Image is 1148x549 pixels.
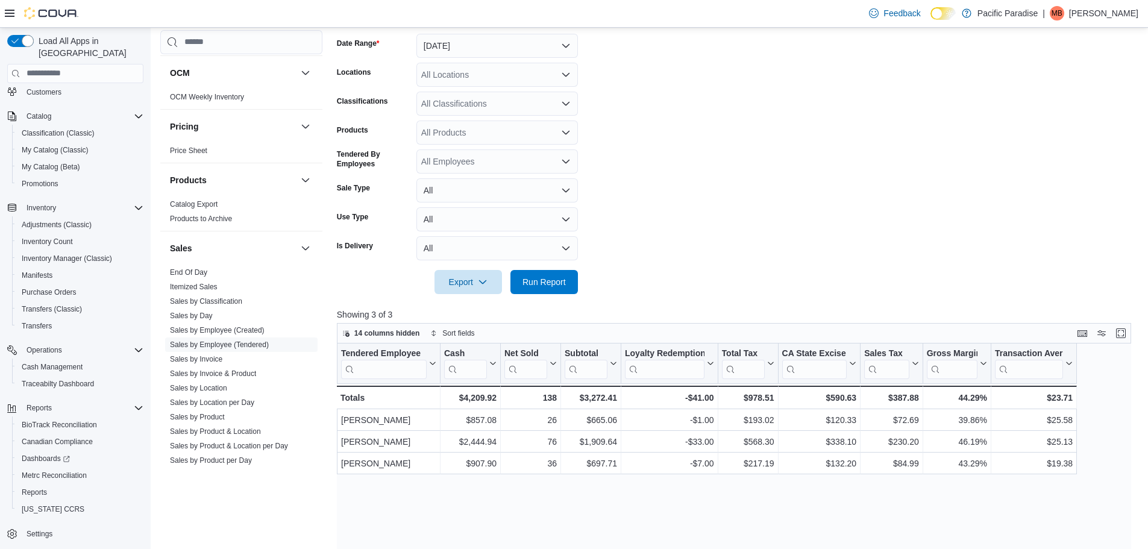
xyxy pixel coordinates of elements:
[22,504,84,514] span: [US_STATE] CCRS
[17,143,143,157] span: My Catalog (Classic)
[170,427,261,436] a: Sales by Product & Location
[170,121,198,133] h3: Pricing
[12,142,148,158] button: My Catalog (Classic)
[444,348,487,359] div: Cash
[995,391,1073,405] div: $23.71
[12,301,148,318] button: Transfers (Classic)
[170,283,218,291] a: Itemized Sales
[341,348,427,378] div: Tendered Employee
[2,83,148,101] button: Customers
[625,434,714,449] div: -$33.00
[22,109,56,124] button: Catalog
[17,434,98,449] a: Canadian Compliance
[782,348,847,359] div: CA State Excise Tax
[170,384,227,392] a: Sales by Location
[561,70,571,80] button: Open list of options
[170,383,227,393] span: Sales by Location
[22,304,82,314] span: Transfers (Classic)
[170,146,207,155] a: Price Sheet
[926,348,977,378] div: Gross Margin
[625,456,714,471] div: -$7.00
[12,267,148,284] button: Manifests
[170,268,207,277] span: End Of Day
[22,109,143,124] span: Catalog
[341,434,436,449] div: [PERSON_NAME]
[17,360,87,374] a: Cash Management
[721,348,764,378] div: Total Tax
[926,391,986,405] div: 44.29%
[721,348,764,359] div: Total Tax
[341,413,436,427] div: [PERSON_NAME]
[416,236,578,260] button: All
[22,145,89,155] span: My Catalog (Classic)
[721,413,774,427] div: $193.02
[170,442,288,450] a: Sales by Product & Location per Day
[12,416,148,433] button: BioTrack Reconciliation
[12,216,148,233] button: Adjustments (Classic)
[170,311,213,321] span: Sales by Day
[298,66,313,80] button: OCM
[927,434,987,449] div: 46.19%
[2,199,148,216] button: Inventory
[17,234,78,249] a: Inventory Count
[416,207,578,231] button: All
[17,160,143,174] span: My Catalog (Beta)
[782,348,847,378] div: CA State Excise Tax
[337,125,368,135] label: Products
[17,451,75,466] a: Dashboards
[12,501,148,518] button: [US_STATE] CCRS
[170,340,269,350] span: Sales by Employee (Tendered)
[625,348,714,378] button: Loyalty Redemptions
[170,282,218,292] span: Itemized Sales
[170,441,288,451] span: Sales by Product & Location per Day
[444,413,497,427] div: $857.08
[27,203,56,213] span: Inventory
[782,434,856,449] div: $338.10
[1043,6,1045,20] p: |
[17,377,99,391] a: Traceabilty Dashboard
[170,412,225,422] span: Sales by Product
[17,160,85,174] a: My Catalog (Beta)
[337,67,371,77] label: Locations
[930,7,956,20] input: Dark Mode
[17,468,92,483] a: Metrc Reconciliation
[17,251,117,266] a: Inventory Manager (Classic)
[1050,6,1064,20] div: Michael Bettencourt
[17,377,143,391] span: Traceabilty Dashboard
[17,218,143,232] span: Adjustments (Classic)
[22,527,57,541] a: Settings
[27,87,61,97] span: Customers
[170,413,225,421] a: Sales by Product
[337,149,412,169] label: Tendered By Employees
[22,220,92,230] span: Adjustments (Classic)
[354,328,420,338] span: 14 columns hidden
[298,241,313,256] button: Sales
[782,391,856,405] div: $590.63
[17,234,143,249] span: Inventory Count
[27,529,52,539] span: Settings
[782,413,856,427] div: $120.33
[425,326,479,340] button: Sort fields
[1052,6,1062,20] span: MB
[22,343,143,357] span: Operations
[17,177,143,191] span: Promotions
[22,85,66,99] a: Customers
[341,348,427,359] div: Tendered Employee
[22,526,143,541] span: Settings
[170,174,296,186] button: Products
[22,471,87,480] span: Metrc Reconciliation
[12,250,148,267] button: Inventory Manager (Classic)
[1114,326,1128,340] button: Enter fullscreen
[22,362,83,372] span: Cash Management
[565,348,617,378] button: Subtotal
[864,391,919,405] div: $387.88
[337,326,425,340] button: 14 columns hidden
[442,328,474,338] span: Sort fields
[17,468,143,483] span: Metrc Reconciliation
[27,345,62,355] span: Operations
[864,348,919,378] button: Sales Tax
[565,413,617,427] div: $665.06
[22,179,58,189] span: Promotions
